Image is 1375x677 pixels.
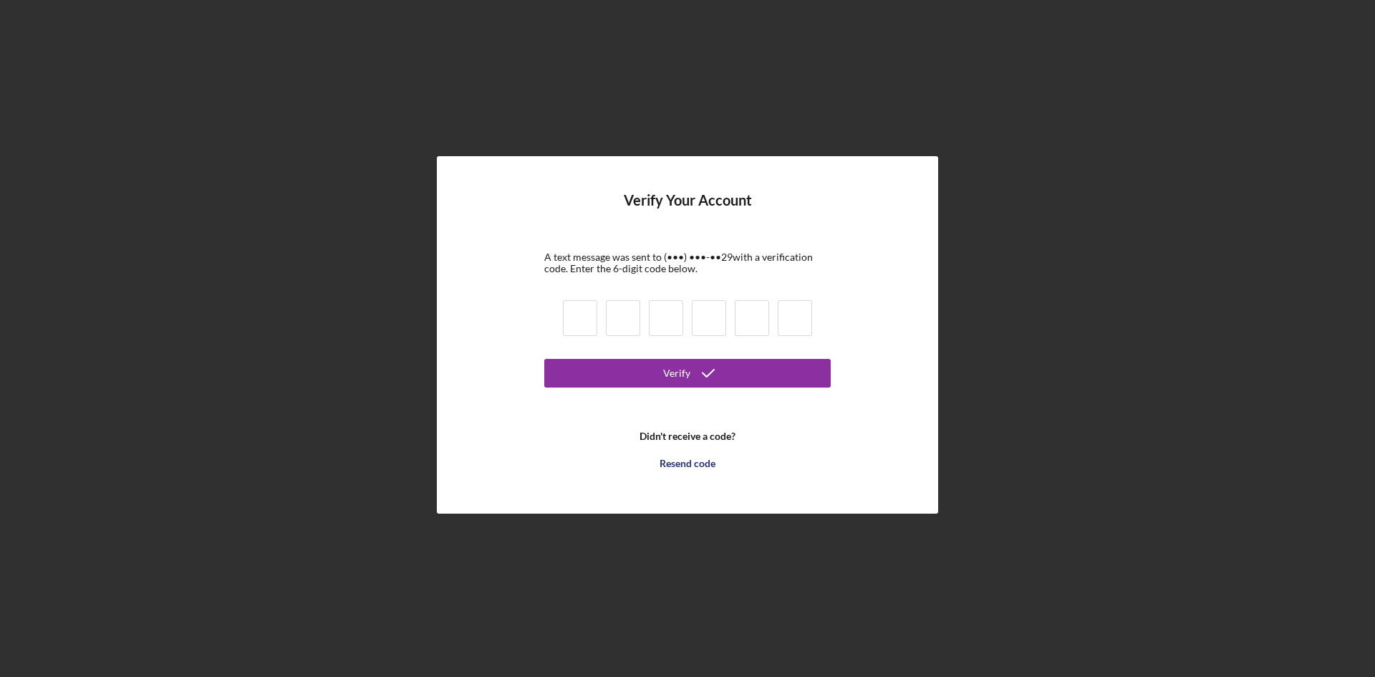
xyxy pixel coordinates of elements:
[640,431,735,442] b: Didn't receive a code?
[663,359,690,388] div: Verify
[544,359,831,388] button: Verify
[660,449,715,478] div: Resend code
[544,251,831,274] div: A text message was sent to (•••) •••-•• 29 with a verification code. Enter the 6-digit code below.
[624,192,752,230] h4: Verify Your Account
[544,449,831,478] button: Resend code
